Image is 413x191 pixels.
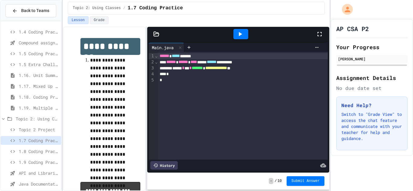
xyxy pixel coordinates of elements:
[19,126,59,133] span: Topic 2 Project
[287,176,325,186] button: Submit Answer
[155,59,158,64] span: Fold line
[19,148,59,154] span: 1.8 Coding Practice
[336,84,408,92] div: No due date set
[336,74,408,82] h2: Assignment Details
[336,2,354,16] div: My Account
[19,83,59,89] span: 1.17. Mixed Up Code Practice 1.1-1.6
[68,16,89,24] button: Lesson
[19,159,59,165] span: 1.9 Coding Practice
[19,50,59,57] span: 1.5 Coding Practice
[149,59,155,65] div: 2
[19,105,59,111] span: 1.19. Multiple Choice Exercises for Unit 1a (1.1-1.6)
[16,116,59,122] span: Topic 2: Using Classes
[275,179,277,183] span: /
[149,77,155,83] div: 5
[19,72,59,78] span: 1.16. Unit Summary 1a (1.1-1.6)
[123,6,125,11] span: /
[21,8,49,14] span: Back to Teams
[149,53,155,59] div: 1
[150,161,178,170] div: History
[336,24,369,33] h1: AP CSA P2
[336,43,408,51] h2: Your Progress
[19,170,59,176] span: API and Libraries - Topic 1.7
[19,137,59,144] span: 1.7 Coding Practice
[149,43,184,52] div: Main.java
[149,71,155,77] div: 4
[19,29,59,35] span: 1.4 Coding Practice
[73,6,121,11] span: Topic 2: Using Classes
[291,179,320,183] span: Submit Answer
[341,111,402,142] p: Switch to "Grade View" to access the chat feature and communicate with your teacher for help and ...
[338,56,406,62] div: [PERSON_NAME]
[19,61,59,68] span: 1.5 Extra Challenge Problem
[19,40,59,46] span: Compound assignment operators - Quiz
[277,179,281,183] span: 10
[90,16,109,24] button: Grade
[155,53,158,58] span: Fold line
[269,178,273,184] span: -
[5,4,56,17] button: Back to Teams
[149,65,155,71] div: 3
[149,44,177,51] div: Main.java
[128,5,183,12] span: 1.7 Coding Practice
[19,94,59,100] span: 1.18. Coding Practice 1a (1.1-1.6)
[19,181,59,187] span: Java Documentation with Comments - Topic 1.8
[341,102,402,109] h3: Need Help?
